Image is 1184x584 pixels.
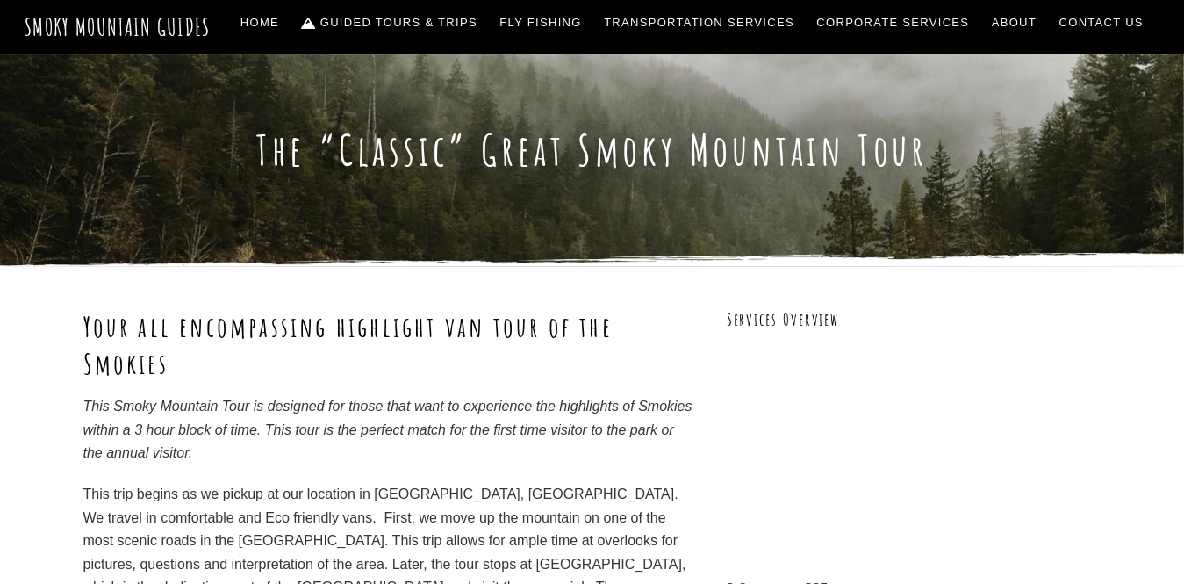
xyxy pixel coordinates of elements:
[597,4,800,41] a: Transportation Services
[985,4,1044,41] a: About
[25,12,211,41] a: Smoky Mountain Guides
[493,4,589,41] a: Fly Fishing
[233,4,286,41] a: Home
[1052,4,1151,41] a: Contact Us
[83,399,692,460] em: This Smoky Mountain Tour is designed for those that want to experience the highlights of Smokies ...
[727,308,1101,332] h3: Services Overview
[810,4,977,41] a: Corporate Services
[295,4,484,41] a: Guided Tours & Trips
[83,125,1101,176] h1: The “Classic” Great Smoky Mountain Tour
[83,308,613,381] strong: Your all encompassing highlight van tour of the Smokies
